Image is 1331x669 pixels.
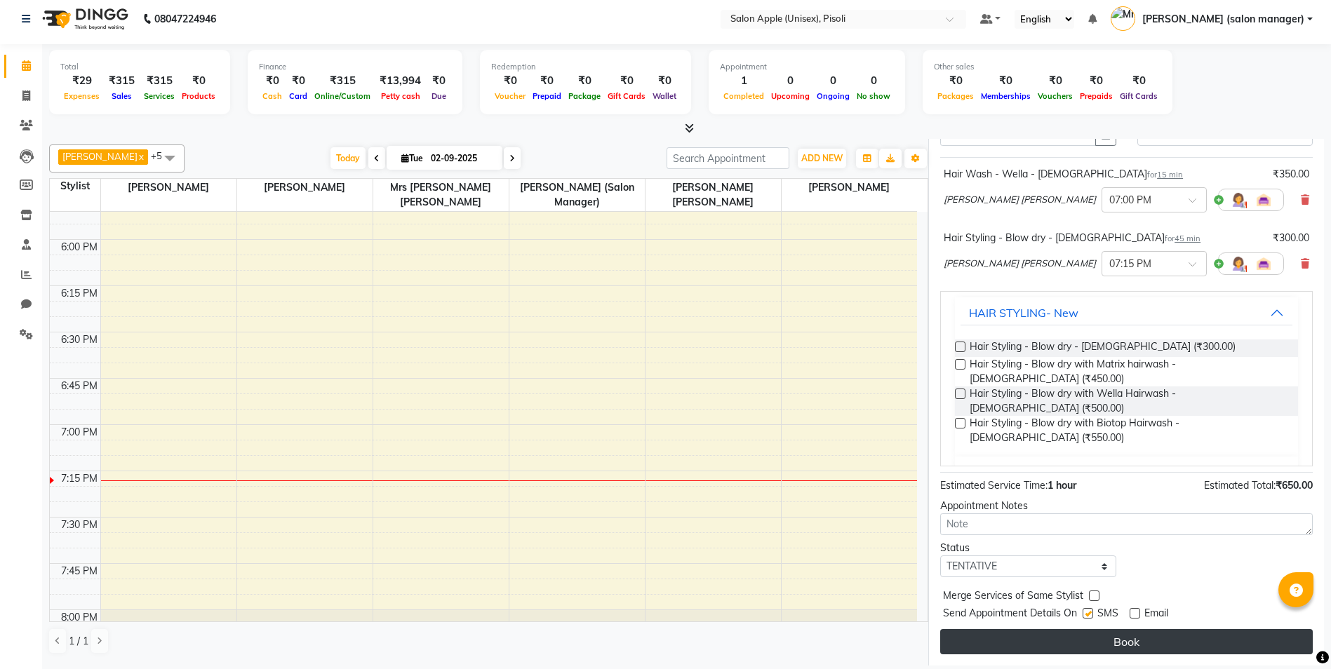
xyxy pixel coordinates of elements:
[1142,12,1304,27] span: [PERSON_NAME] (salon manager)
[58,471,100,486] div: 7:15 PM
[970,357,1287,386] span: Hair Styling - Blow dry with Matrix hairwash - [DEMOGRAPHIC_DATA] (₹450.00)
[509,179,645,211] span: [PERSON_NAME] (salon manager)
[940,499,1313,513] div: Appointment Notes
[1276,479,1313,492] span: ₹650.00
[1255,191,1272,208] img: Interior.png
[427,73,451,89] div: ₹0
[934,91,977,101] span: Packages
[491,61,680,73] div: Redemption
[1144,606,1168,623] span: Email
[58,564,100,579] div: 7:45 PM
[529,91,565,101] span: Prepaid
[1175,234,1200,243] span: 45 min
[1157,170,1183,180] span: 15 min
[768,91,813,101] span: Upcoming
[377,91,424,101] span: Petty cash
[58,332,100,347] div: 6:30 PM
[108,91,135,101] span: Sales
[1147,170,1183,180] small: for
[853,73,894,89] div: 0
[970,416,1287,445] span: Hair Styling - Blow dry with Biotop Hairwash - [DEMOGRAPHIC_DATA] (₹550.00)
[58,518,100,532] div: 7:30 PM
[944,193,1096,207] span: [PERSON_NAME] [PERSON_NAME]
[140,73,178,89] div: ₹315
[649,91,680,101] span: Wallet
[1230,255,1247,272] img: Hairdresser.png
[1273,167,1309,182] div: ₹350.00
[286,91,311,101] span: Card
[768,73,813,89] div: 0
[798,149,846,168] button: ADD NEW
[782,179,918,196] span: [PERSON_NAME]
[69,634,88,649] span: 1 / 1
[940,629,1313,654] button: Book
[58,286,100,301] div: 6:15 PM
[801,153,843,163] span: ADD NEW
[330,147,366,169] span: Today
[178,91,219,101] span: Products
[720,91,768,101] span: Completed
[60,91,103,101] span: Expenses
[311,73,374,89] div: ₹315
[286,73,311,89] div: ₹0
[101,179,236,196] span: [PERSON_NAME]
[398,153,427,163] span: Tue
[970,386,1287,416] span: Hair Styling - Blow dry with Wella Hairwash - [DEMOGRAPHIC_DATA] (₹500.00)
[944,257,1096,271] span: [PERSON_NAME] [PERSON_NAME]
[138,151,144,162] a: x
[1230,191,1247,208] img: Hairdresser.png
[934,61,1161,73] div: Other sales
[1034,73,1076,89] div: ₹0
[961,459,1292,485] button: Valentine Day Offer
[720,61,894,73] div: Appointment
[944,231,1200,245] div: Hair Styling - Blow dry - [DEMOGRAPHIC_DATA]
[1076,91,1116,101] span: Prepaids
[1097,606,1118,623] span: SMS
[373,179,509,211] span: Mrs [PERSON_NAME] [PERSON_NAME]
[646,179,781,211] span: [PERSON_NAME] [PERSON_NAME]
[103,73,140,89] div: ₹315
[58,240,100,255] div: 6:00 PM
[969,304,1078,321] div: HAIR STYLING- New
[50,179,100,194] div: Stylist
[491,73,529,89] div: ₹0
[565,73,604,89] div: ₹0
[961,300,1292,325] button: HAIR STYLING- New
[1116,91,1161,101] span: Gift Cards
[649,73,680,89] div: ₹0
[259,61,451,73] div: Finance
[140,91,178,101] span: Services
[943,588,1083,606] span: Merge Services of Same Stylist
[604,91,649,101] span: Gift Cards
[604,73,649,89] div: ₹0
[259,91,286,101] span: Cash
[428,91,450,101] span: Due
[934,73,977,89] div: ₹0
[977,73,1034,89] div: ₹0
[58,425,100,440] div: 7:00 PM
[491,91,529,101] span: Voucher
[529,73,565,89] div: ₹0
[720,73,768,89] div: 1
[311,91,374,101] span: Online/Custom
[943,606,1077,623] span: Send Appointment Details On
[1273,231,1309,245] div: ₹300.00
[60,61,219,73] div: Total
[1116,73,1161,89] div: ₹0
[970,339,1236,357] span: Hair Styling - Blow dry - [DEMOGRAPHIC_DATA] (₹300.00)
[813,91,853,101] span: Ongoing
[237,179,373,196] span: [PERSON_NAME]
[813,73,853,89] div: 0
[1034,91,1076,101] span: Vouchers
[178,73,219,89] div: ₹0
[853,91,894,101] span: No show
[1076,73,1116,89] div: ₹0
[667,147,789,169] input: Search Appointment
[944,167,1183,182] div: Hair Wash - Wella - [DEMOGRAPHIC_DATA]
[969,464,1071,480] div: Valentine Day Offer
[1255,255,1272,272] img: Interior.png
[977,91,1034,101] span: Memberships
[940,541,1116,555] div: Status
[565,91,604,101] span: Package
[259,73,286,89] div: ₹0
